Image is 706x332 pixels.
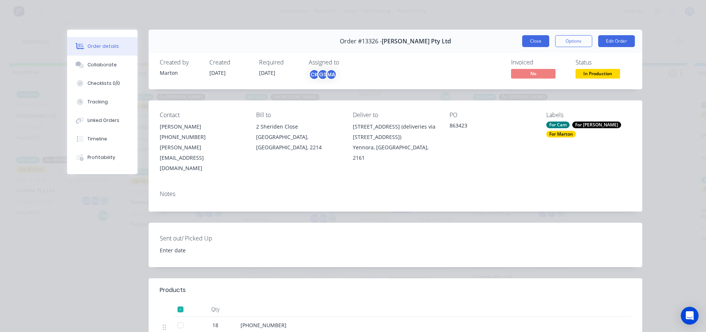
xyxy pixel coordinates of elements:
[160,286,186,295] div: Products
[555,35,592,47] button: Options
[155,245,247,256] input: Enter date
[511,69,556,78] span: No
[160,190,631,197] div: Notes
[681,307,699,325] div: Open Intercom Messenger
[317,69,328,80] div: GS
[160,122,245,132] div: [PERSON_NAME]
[160,112,245,119] div: Contact
[353,122,438,163] div: [STREET_ADDRESS] (deliveries via [STREET_ADDRESS])Yennora, [GEOGRAPHIC_DATA], 2161
[511,59,567,66] div: Invoiced
[209,59,250,66] div: Created
[256,122,341,132] div: 2 Sheriden Close
[87,154,115,161] div: Profitability
[87,43,119,50] div: Order details
[87,136,107,142] div: Timeline
[67,93,137,111] button: Tracking
[259,59,300,66] div: Required
[87,99,108,105] div: Tracking
[87,80,120,87] div: Checklists 0/0
[67,130,137,148] button: Timeline
[67,74,137,93] button: Checklists 0/0
[160,132,245,142] div: [PHONE_NUMBER]
[309,59,383,66] div: Assigned to
[209,69,226,76] span: [DATE]
[160,69,200,77] div: Marton
[326,69,337,80] div: MA
[546,112,631,119] div: Labels
[193,302,238,317] div: Qty
[256,132,341,153] div: [GEOGRAPHIC_DATA], [GEOGRAPHIC_DATA], 2214
[572,122,621,128] div: For [PERSON_NAME]
[340,38,382,45] span: Order #13326 -
[241,322,286,329] span: [PHONE_NUMBER]
[67,37,137,56] button: Order details
[256,122,341,153] div: 2 Sheriden Close[GEOGRAPHIC_DATA], [GEOGRAPHIC_DATA], 2214
[67,56,137,74] button: Collaborate
[160,234,252,243] label: Sent out/ Picked Up
[546,122,570,128] div: For Cam
[353,142,438,163] div: Yennora, [GEOGRAPHIC_DATA], 2161
[576,69,620,80] button: In Production
[576,69,620,78] span: In Production
[576,59,631,66] div: Status
[450,112,534,119] div: PO
[353,122,438,142] div: [STREET_ADDRESS] (deliveries via [STREET_ADDRESS])
[450,122,534,132] div: 863423
[309,69,337,80] button: CKGSMA
[160,59,200,66] div: Created by
[259,69,275,76] span: [DATE]
[67,148,137,167] button: Profitability
[546,131,576,137] div: For Marton
[160,122,245,173] div: [PERSON_NAME][PHONE_NUMBER][PERSON_NAME][EMAIL_ADDRESS][DOMAIN_NAME]
[522,35,549,47] button: Close
[87,117,119,124] div: Linked Orders
[87,62,117,68] div: Collaborate
[256,112,341,119] div: Bill to
[382,38,451,45] span: [PERSON_NAME] Pty Ltd
[598,35,635,47] button: Edit Order
[353,112,438,119] div: Deliver to
[67,111,137,130] button: Linked Orders
[309,69,320,80] div: CK
[160,142,245,173] div: [PERSON_NAME][EMAIL_ADDRESS][DOMAIN_NAME]
[212,321,218,329] span: 18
